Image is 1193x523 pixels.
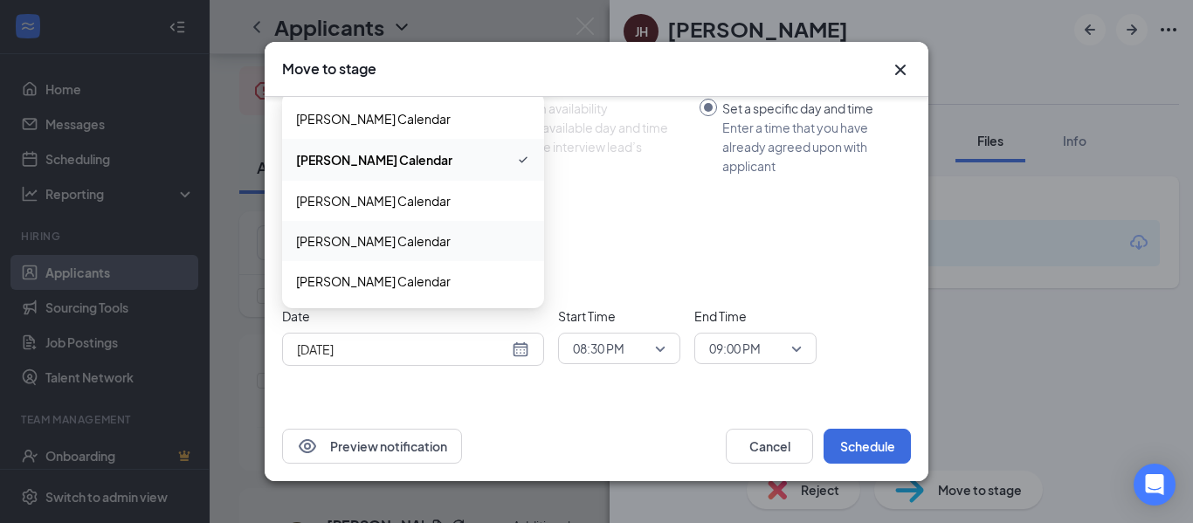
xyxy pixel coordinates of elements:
[296,109,451,128] span: [PERSON_NAME] Calendar
[573,335,624,361] span: 08:30 PM
[282,429,462,464] button: EyePreview notification
[296,231,451,251] span: [PERSON_NAME] Calendar
[694,306,817,326] span: End Time
[282,306,544,326] span: Date
[709,335,761,361] span: 09:00 PM
[297,340,508,359] input: Aug 26, 2025
[479,118,686,175] div: Choose an available day and time slot from the interview lead’s calendar
[296,150,452,169] span: [PERSON_NAME] Calendar
[722,99,897,118] div: Set a specific day and time
[722,118,897,175] div: Enter a time that you have already agreed upon with applicant
[282,59,376,79] h3: Move to stage
[296,272,451,291] span: [PERSON_NAME] Calendar
[890,59,911,80] button: Close
[516,149,530,170] svg: Checkmark
[726,429,813,464] button: Cancel
[824,429,911,464] button: Schedule
[297,436,318,457] svg: Eye
[558,306,680,326] span: Start Time
[296,191,451,210] span: [PERSON_NAME] Calendar
[890,59,911,80] svg: Cross
[1134,464,1176,506] div: Open Intercom Messenger
[479,99,686,118] div: Select from availability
